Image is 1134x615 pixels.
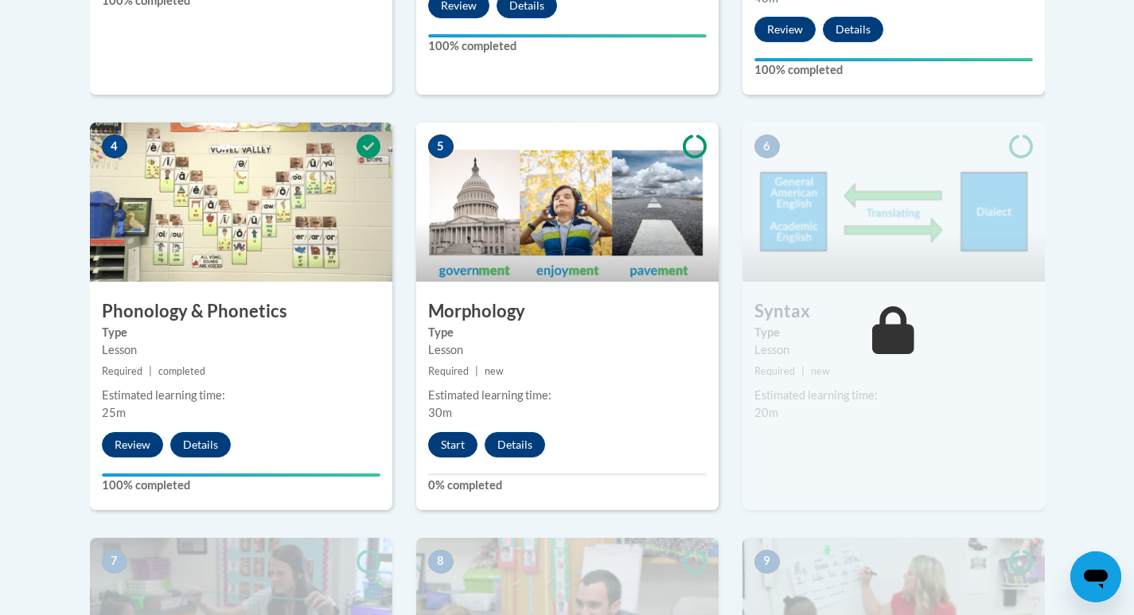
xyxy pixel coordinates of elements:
[742,123,1045,282] img: Course Image
[754,61,1033,79] label: 100% completed
[102,432,163,457] button: Review
[428,34,707,37] div: Your progress
[754,134,780,158] span: 6
[428,37,707,55] label: 100% completed
[754,550,780,574] span: 9
[102,550,127,574] span: 7
[102,341,380,359] div: Lesson
[742,299,1045,324] h3: Syntax
[428,324,707,341] label: Type
[428,477,707,494] label: 0% completed
[754,58,1033,61] div: Your progress
[416,299,719,324] h3: Morphology
[754,324,1033,341] label: Type
[754,17,816,42] button: Review
[754,365,795,377] span: Required
[428,406,452,419] span: 30m
[102,477,380,494] label: 100% completed
[102,134,127,158] span: 4
[102,324,380,341] label: Type
[416,123,719,282] img: Course Image
[102,387,380,404] div: Estimated learning time:
[102,473,380,477] div: Your progress
[754,406,778,419] span: 20m
[90,299,392,324] h3: Phonology & Phonetics
[485,365,504,377] span: new
[428,550,454,574] span: 8
[475,365,478,377] span: |
[149,365,152,377] span: |
[754,341,1033,359] div: Lesson
[170,432,231,457] button: Details
[102,406,126,419] span: 25m
[754,387,1033,404] div: Estimated learning time:
[428,341,707,359] div: Lesson
[1070,551,1121,602] iframe: Button to launch messaging window
[428,365,469,377] span: Required
[823,17,883,42] button: Details
[485,432,545,457] button: Details
[428,134,454,158] span: 5
[811,365,830,377] span: new
[90,123,392,282] img: Course Image
[428,387,707,404] div: Estimated learning time:
[428,432,477,457] button: Start
[102,365,142,377] span: Required
[801,365,805,377] span: |
[158,365,205,377] span: completed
